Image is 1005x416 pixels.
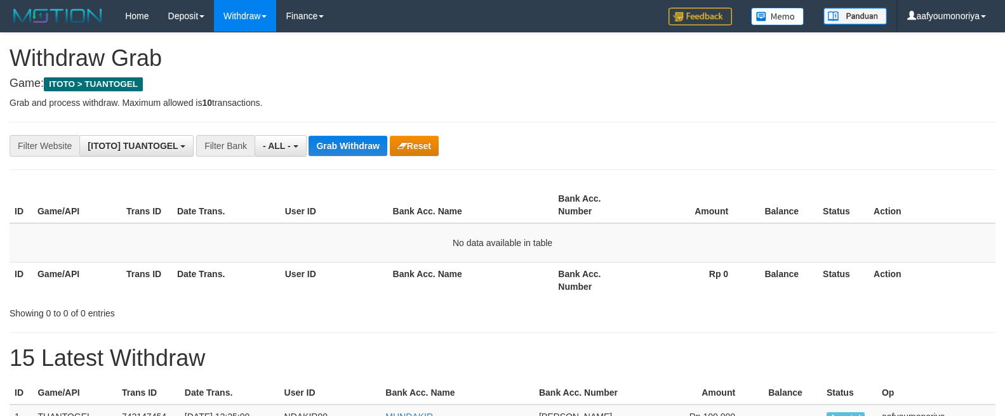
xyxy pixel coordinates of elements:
[553,262,642,298] th: Bank Acc. Number
[10,223,995,263] td: No data available in table
[172,187,280,223] th: Date Trans.
[534,381,656,405] th: Bank Acc. Number
[754,381,822,405] th: Balance
[388,262,554,298] th: Bank Acc. Name
[121,187,172,223] th: Trans ID
[747,262,818,298] th: Balance
[172,262,280,298] th: Date Trans.
[656,381,754,405] th: Amount
[79,135,194,157] button: [ITOTO] TUANTOGEL
[388,187,554,223] th: Bank Acc. Name
[390,136,439,156] button: Reset
[10,187,32,223] th: ID
[279,381,381,405] th: User ID
[10,302,409,320] div: Showing 0 to 0 of 0 entries
[180,381,279,405] th: Date Trans.
[44,77,143,91] span: ITOTO > TUANTOGEL
[10,96,995,109] p: Grab and process withdraw. Maximum allowed is transactions.
[10,77,995,90] h4: Game:
[380,381,534,405] th: Bank Acc. Name
[280,262,388,298] th: User ID
[117,381,180,405] th: Trans ID
[32,262,121,298] th: Game/API
[818,187,869,223] th: Status
[642,187,747,223] th: Amount
[823,8,887,25] img: panduan.png
[33,381,117,405] th: Game/API
[642,262,747,298] th: Rp 0
[255,135,306,157] button: - ALL -
[869,187,995,223] th: Action
[280,187,388,223] th: User ID
[10,135,79,157] div: Filter Website
[10,381,33,405] th: ID
[10,46,995,71] h1: Withdraw Grab
[263,141,291,151] span: - ALL -
[818,262,869,298] th: Status
[202,98,212,108] strong: 10
[196,135,255,157] div: Filter Bank
[10,6,106,25] img: MOTION_logo.png
[10,346,995,371] h1: 15 Latest Withdraw
[877,381,995,405] th: Op
[32,187,121,223] th: Game/API
[669,8,732,25] img: Feedback.jpg
[553,187,642,223] th: Bank Acc. Number
[747,187,818,223] th: Balance
[309,136,387,156] button: Grab Withdraw
[10,262,32,298] th: ID
[822,381,877,405] th: Status
[88,141,178,151] span: [ITOTO] TUANTOGEL
[869,262,995,298] th: Action
[751,8,804,25] img: Button%20Memo.svg
[121,262,172,298] th: Trans ID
